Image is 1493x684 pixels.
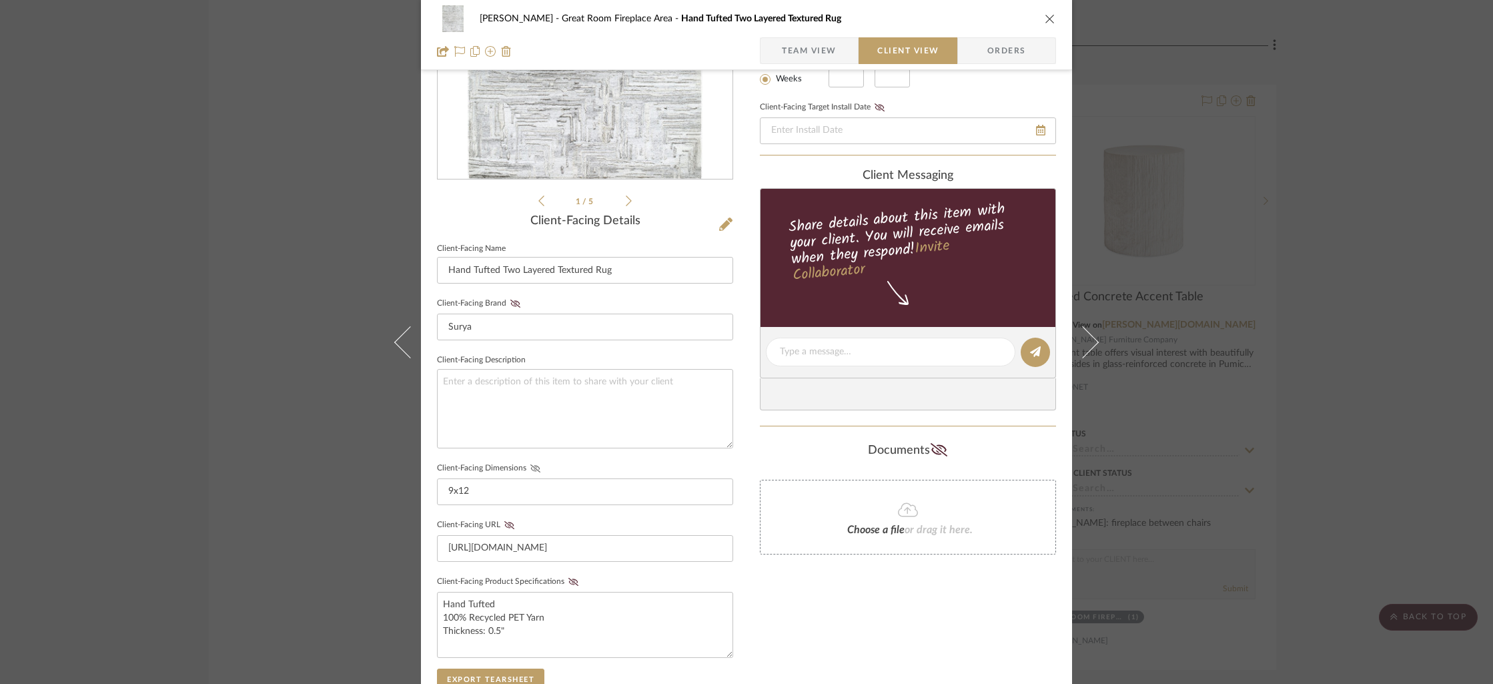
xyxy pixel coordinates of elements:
[526,464,544,473] button: Client-Facing Dimensions
[582,198,588,206] span: /
[760,117,1056,144] input: Enter Install Date
[437,357,526,364] label: Client-Facing Description
[760,169,1056,184] div: client Messaging
[773,73,802,85] label: Weeks
[973,37,1041,64] span: Orders
[760,103,889,112] label: Client-Facing Target Install Date
[905,525,973,535] span: or drag it here.
[480,14,562,23] span: [PERSON_NAME]
[437,299,524,308] label: Client-Facing Brand
[576,198,582,206] span: 1
[562,14,681,23] span: Great Room Fireplace Area
[564,577,582,587] button: Client-Facing Product Specifications
[437,5,469,32] img: d90c404b-2647-47e7-a866-af050c51750b_48x40.jpg
[437,478,733,505] input: Enter item dimensions
[506,299,524,308] button: Client-Facing Brand
[437,246,506,252] label: Client-Facing Name
[437,464,544,473] label: Client-Facing Dimensions
[437,521,518,530] label: Client-Facing URL
[500,521,518,530] button: Client-Facing URL
[877,37,939,64] span: Client View
[847,525,905,535] span: Choose a file
[1044,13,1056,25] button: close
[501,46,512,57] img: Remove from project
[437,314,733,340] input: Enter Client-Facing Brand
[588,198,595,206] span: 5
[437,257,733,284] input: Enter Client-Facing Item Name
[760,50,829,87] mat-radio-group: Select item type
[871,103,889,112] button: Client-Facing Target Install Date
[681,14,841,23] span: Hand Tufted Two Layered Textured Rug
[760,440,1056,461] div: Documents
[759,198,1058,287] div: Share details about this item with your client. You will receive emails when they respond!
[437,214,733,229] div: Client-Facing Details
[782,37,837,64] span: Team View
[437,535,733,562] input: Enter item URL
[437,577,582,587] label: Client-Facing Product Specifications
